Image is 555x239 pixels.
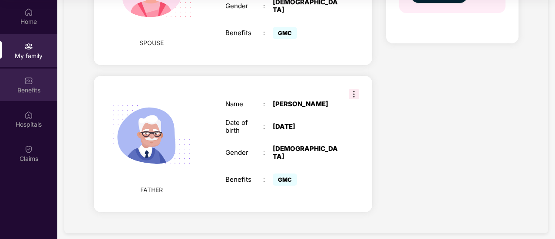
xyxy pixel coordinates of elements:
[24,76,33,85] img: svg+xml;base64,PHN2ZyBpZD0iQmVuZWZpdHMiIHhtbG5zPSJodHRwOi8vd3d3LnczLm9yZy8yMDAwL3N2ZyIgd2lkdGg9Ij...
[24,42,33,51] img: svg+xml;base64,PHN2ZyB3aWR0aD0iMjAiIGhlaWdodD0iMjAiIHZpZXdCb3g9IjAgMCAyMCAyMCIgZmlsbD0ibm9uZSIgeG...
[24,145,33,154] img: svg+xml;base64,PHN2ZyBpZD0iQ2xhaW0iIHhtbG5zPSJodHRwOi8vd3d3LnczLm9yZy8yMDAwL3N2ZyIgd2lkdGg9IjIwIi...
[101,85,202,185] img: svg+xml;base64,PHN2ZyB4bWxucz0iaHR0cDovL3d3dy53My5vcmcvMjAwMC9zdmciIHhtbG5zOnhsaW5rPSJodHRwOi8vd3...
[225,176,263,183] div: Benefits
[225,2,263,10] div: Gender
[139,38,164,48] span: SPOUSE
[349,89,359,99] img: svg+xml;base64,PHN2ZyB3aWR0aD0iMzIiIGhlaWdodD0iMzIiIHZpZXdCb3g9IjAgMCAzMiAzMiIgZmlsbD0ibm9uZSIgeG...
[263,176,273,183] div: :
[273,145,339,160] div: [DEMOGRAPHIC_DATA]
[140,185,163,195] span: FATHER
[273,27,297,39] span: GMC
[24,111,33,119] img: svg+xml;base64,PHN2ZyBpZD0iSG9zcGl0YWxzIiB4bWxucz0iaHR0cDovL3d3dy53My5vcmcvMjAwMC9zdmciIHdpZHRoPS...
[225,29,263,37] div: Benefits
[24,8,33,16] img: svg+xml;base64,PHN2ZyBpZD0iSG9tZSIgeG1sbnM9Imh0dHA6Ly93d3cudzMub3JnLzIwMDAvc3ZnIiB3aWR0aD0iMjAiIG...
[225,100,263,108] div: Name
[263,149,273,157] div: :
[225,119,263,134] div: Date of birth
[263,100,273,108] div: :
[273,100,339,108] div: [PERSON_NAME]
[263,29,273,37] div: :
[225,149,263,157] div: Gender
[273,174,297,186] span: GMC
[263,123,273,131] div: :
[273,123,339,131] div: [DATE]
[263,2,273,10] div: :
